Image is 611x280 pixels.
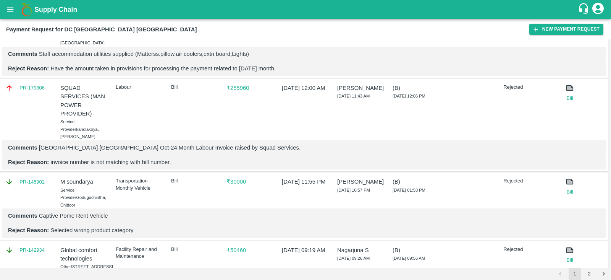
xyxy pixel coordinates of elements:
b: Comments [8,51,37,57]
button: open drawer [2,1,19,18]
p: (B) [393,177,440,186]
span: [DATE] 12:06 PM [393,94,425,98]
a: PR-142934 [19,246,45,254]
p: Have the amount taken in provisions for processing the payment related to [DATE] month. [8,64,600,73]
p: Rejected [503,84,551,91]
button: Go to page 2 [583,268,595,280]
p: [DATE] 11:55 PM [282,177,329,186]
span: [STREET_ADDRESS] Urban [60,264,113,277]
span: [DATE] 09:26 AM [337,256,370,260]
b: Comments [8,145,37,151]
img: logo [19,2,34,17]
span: kandlakoya, [PERSON_NAME] [60,127,99,139]
span: [DATE] 11:43 AM [337,94,370,98]
p: [DATE] 09:19 AM [282,246,329,254]
span: Service Provider [60,188,76,200]
b: Supply Chain [34,6,77,13]
span: [DATE] 01:58 PM [393,188,425,192]
button: New Payment Request [529,24,603,35]
b: Comments [8,213,37,219]
p: Bill [171,84,218,91]
span: Service Provider [60,119,76,132]
span: [DATE] 09:56 AM [393,256,425,260]
p: Rejected [503,246,551,253]
p: Facility Repair and Maintenance [116,246,163,260]
p: (B) [393,246,440,254]
p: [GEOGRAPHIC_DATA] [GEOGRAPHIC_DATA] Oct-24 Month Labour Invoice raised by Squad Services. [8,143,600,152]
b: Reject Reason: [8,65,49,72]
p: Labour [116,84,163,91]
p: [DATE] 12:00 AM [282,84,329,92]
p: Captive Pome Rent Vehicle [8,212,600,220]
b: Reject Reason: [8,159,49,165]
a: Bill [559,188,581,196]
nav: pagination navigation [553,268,611,280]
span: [DATE] 10:57 PM [337,188,370,192]
p: Bill [171,246,218,253]
b: Payment Request for DC [GEOGRAPHIC_DATA] [GEOGRAPHIC_DATA] [6,26,197,33]
button: Go to next page [598,268,610,280]
p: ₹ 50460 [226,246,274,254]
span: Other [60,264,71,269]
div: customer-support [578,3,591,16]
a: Bill [559,94,581,102]
p: Selected wrong product category [8,226,600,234]
p: Global comfort technologies [60,246,108,263]
a: PR-145902 [19,178,45,186]
span: Goduguchintha, Chittoor [60,195,106,207]
p: SQUAD SERVICES (MAN POWER PROVIDER) [60,84,108,118]
b: Reject Reason: [8,227,49,233]
p: (B) [393,84,440,92]
p: M soundarya [60,177,108,186]
p: Staff accommodation utilities supplied (Matterss.pillow,air coolers,extn board,Lights) [8,50,600,58]
p: ₹ 255960 [226,84,274,92]
p: Bill [171,177,218,185]
p: invoice number is not matching with bill number. [8,158,600,166]
p: ₹ 30000 [226,177,274,186]
a: Supply Chain [34,4,578,15]
a: PR-179806 [19,84,45,92]
div: account of current user [591,2,605,18]
p: Nagarjuna S [337,246,385,254]
p: [PERSON_NAME] [337,84,385,92]
button: page 1 [569,268,581,280]
p: [PERSON_NAME] [337,177,385,186]
p: Rejected [503,177,551,185]
p: Transportation - Monthly Vehicle [116,177,163,192]
a: Bill [559,256,581,264]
